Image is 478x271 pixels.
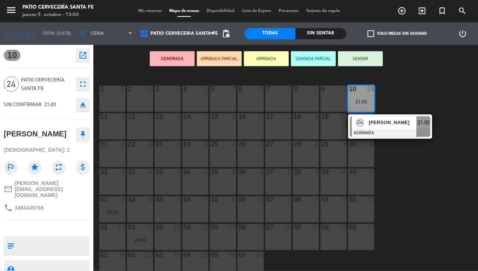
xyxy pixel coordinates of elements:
[4,128,66,140] div: [PERSON_NAME]
[203,9,238,13] span: Disponibilidad
[4,101,42,107] span: SIN CONFIRMAR
[314,196,319,203] div: 6
[311,224,319,231] div: 10
[370,196,374,203] div: 6
[4,160,17,174] i: outlined_flag
[165,9,203,13] span: Mapa de mesas
[294,86,294,92] div: 8
[418,118,429,127] span: 21:00
[287,196,291,203] div: 6
[150,31,218,36] span: Patio Cervecería Santa Fe
[458,29,467,38] i: power_settings_new
[367,86,374,92] div: 24
[4,77,19,92] span: 24
[4,144,90,157] div: [DEMOGRAPHIC_DATA]: 1
[287,169,291,175] div: 4
[342,86,347,92] div: 2
[6,241,15,250] i: subject
[259,196,264,203] div: 6
[22,11,94,19] div: jueves 9. octubre - 13:04
[342,141,347,148] div: 4
[244,51,289,66] button: ARRIBADA
[302,9,344,13] span: Tarjetas de regalo
[155,252,156,258] div: 63
[342,169,347,175] div: 4
[259,113,264,120] div: 2
[294,196,294,203] div: 48
[149,113,153,120] div: 2
[294,141,294,148] div: 28
[150,51,195,66] button: DEMORADA
[21,76,72,93] span: Patio Cervecería Santa Fe
[259,169,264,175] div: 4
[15,205,44,211] span: 3483435768
[201,224,208,231] div: 10
[149,169,153,175] div: 4
[204,196,208,203] div: 6
[4,50,21,61] span: 10
[121,169,125,175] div: 4
[356,119,364,126] span: 24
[294,113,294,120] div: 18
[134,9,165,13] span: Mis reservas
[91,31,104,36] span: Cena
[118,224,125,231] div: 10
[438,6,447,15] i: turned_in_not
[52,160,65,174] i: repeat
[314,113,319,120] div: 2
[294,224,294,231] div: 58
[287,113,291,120] div: 2
[201,252,208,258] div: 20
[6,4,17,16] i: menu
[418,6,426,15] i: exit_to_app
[155,224,156,231] div: 53
[275,9,302,13] span: Pre-acceso
[397,6,406,15] i: add_circle_outline
[367,224,374,231] div: 10
[259,141,264,148] div: 4
[211,224,211,231] div: 55
[458,6,467,15] i: search
[76,98,90,111] button: eject
[118,252,125,258] div: 20
[121,113,125,120] div: 2
[369,118,417,126] span: [PERSON_NAME]
[295,28,346,39] div: Sin sentar
[232,169,236,175] div: 4
[204,169,208,175] div: 4
[22,4,94,11] div: Patio Cervecería Santa Fe
[78,51,87,60] i: open_in_new
[211,252,211,258] div: 65
[339,224,347,231] div: 10
[121,86,125,92] div: 2
[238,9,275,13] span: Lista de Espera
[64,29,73,38] i: arrow_drop_down
[314,86,319,92] div: 2
[99,210,125,215] div: 20:00
[367,30,426,37] label: Solo mesas sin asignar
